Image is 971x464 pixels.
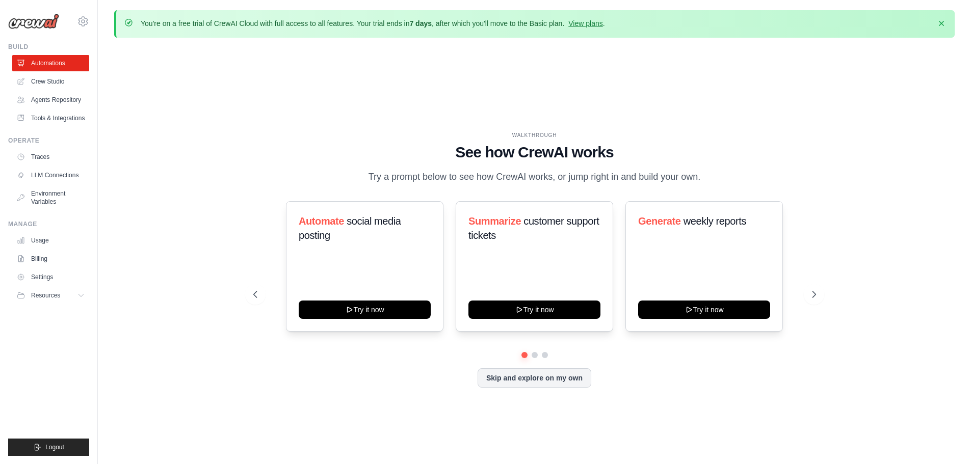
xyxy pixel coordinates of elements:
[12,232,89,249] a: Usage
[12,185,89,210] a: Environment Variables
[363,170,706,184] p: Try a prompt below to see how CrewAI works, or jump right in and build your own.
[8,220,89,228] div: Manage
[468,215,521,227] span: Summarize
[12,251,89,267] a: Billing
[253,143,816,161] h1: See how CrewAI works
[299,215,344,227] span: Automate
[31,291,60,299] span: Resources
[684,215,746,227] span: weekly reports
[638,215,681,227] span: Generate
[468,301,600,319] button: Try it now
[568,19,602,28] a: View plans
[8,439,89,456] button: Logout
[12,73,89,90] a: Crew Studio
[12,149,89,165] a: Traces
[12,167,89,183] a: LLM Connections
[12,110,89,126] a: Tools & Integrations
[8,137,89,145] div: Operate
[468,215,599,241] span: customer support tickets
[8,14,59,29] img: Logo
[12,55,89,71] a: Automations
[12,92,89,108] a: Agents Repository
[45,443,64,451] span: Logout
[141,18,605,29] p: You're on a free trial of CrewAI Cloud with full access to all features. Your trial ends in , aft...
[253,131,816,139] div: WALKTHROUGH
[8,43,89,51] div: Build
[478,368,591,388] button: Skip and explore on my own
[409,19,432,28] strong: 7 days
[299,301,431,319] button: Try it now
[299,215,401,241] span: social media posting
[638,301,770,319] button: Try it now
[12,287,89,304] button: Resources
[12,269,89,285] a: Settings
